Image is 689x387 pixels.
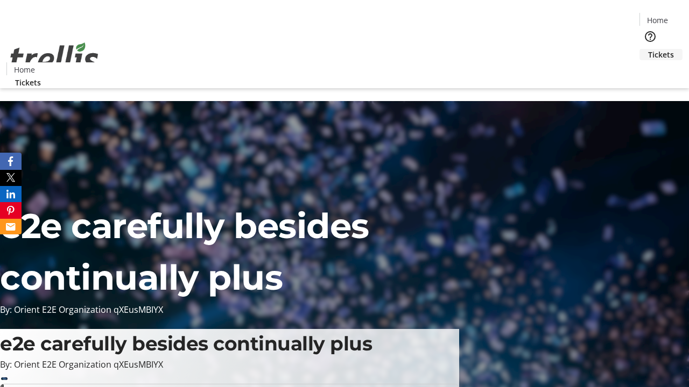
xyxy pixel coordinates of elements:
button: Help [639,26,661,47]
img: Orient E2E Organization qXEusMBIYX's Logo [6,31,102,84]
span: Tickets [648,49,674,60]
a: Home [7,64,41,75]
button: Cart [639,60,661,82]
a: Tickets [6,77,50,88]
a: Home [640,15,674,26]
span: Home [647,15,668,26]
span: Home [14,64,35,75]
span: Tickets [15,77,41,88]
a: Tickets [639,49,683,60]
